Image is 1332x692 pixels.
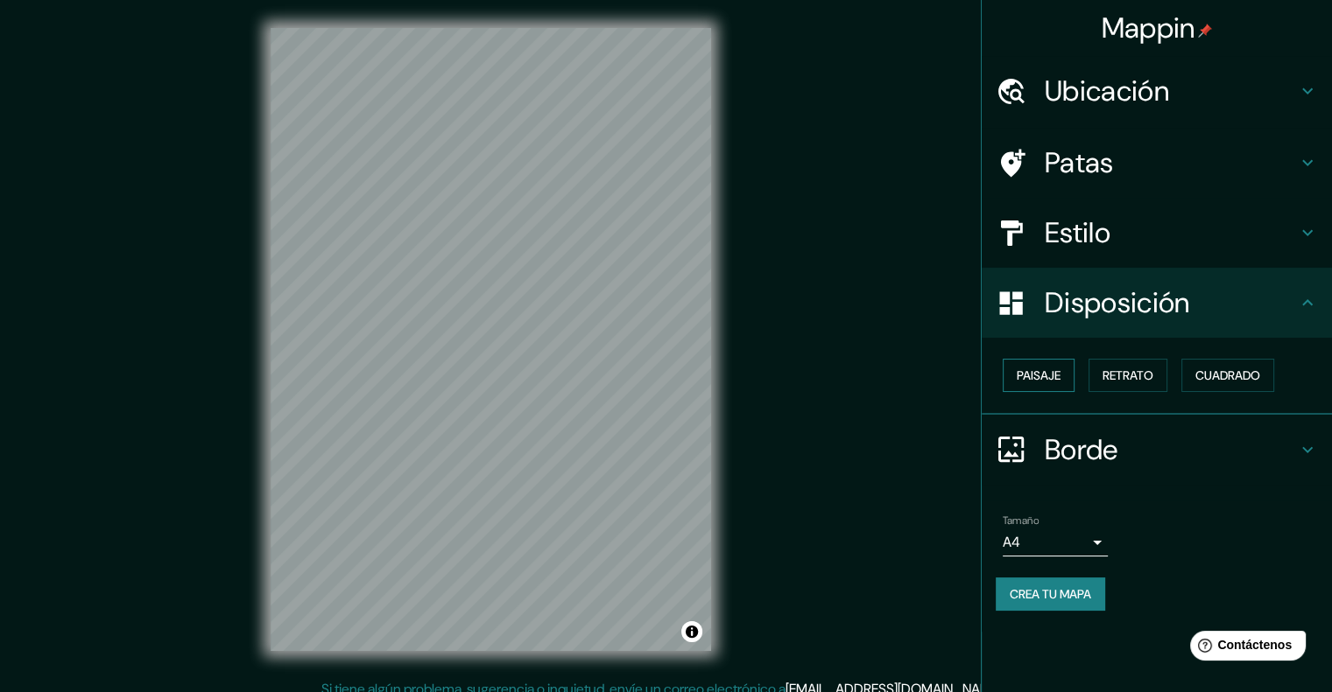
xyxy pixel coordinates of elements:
button: Crea tu mapa [996,577,1105,611]
button: Retrato [1089,359,1167,392]
font: Ubicación [1045,73,1169,109]
div: Estilo [982,198,1332,268]
canvas: Mapa [271,28,711,651]
font: Patas [1045,144,1114,181]
font: Mappin [1102,10,1195,46]
font: Retrato [1103,367,1153,383]
font: Cuadrado [1195,367,1260,383]
button: Activar o desactivar atribución [681,621,702,642]
div: A4 [1003,528,1108,556]
div: Patas [982,128,1332,198]
div: Borde [982,415,1332,485]
font: Disposición [1045,284,1189,321]
div: Ubicación [982,56,1332,126]
font: Paisaje [1017,367,1061,383]
font: A4 [1003,533,1020,551]
font: Tamaño [1003,514,1039,528]
button: Cuadrado [1181,359,1274,392]
iframe: Lanzador de widgets de ayuda [1176,624,1313,673]
font: Borde [1045,431,1118,468]
font: Crea tu mapa [1010,586,1091,602]
img: pin-icon.png [1198,24,1212,38]
div: Disposición [982,268,1332,338]
font: Estilo [1045,214,1110,251]
button: Paisaje [1003,359,1075,392]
